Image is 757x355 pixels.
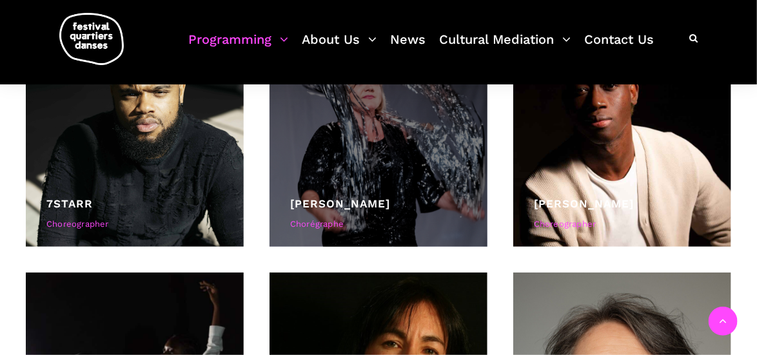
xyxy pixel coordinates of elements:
img: logo-fqd-med [59,13,124,65]
div: Chorégraphe [290,218,467,231]
a: Programming [188,28,288,66]
a: [PERSON_NAME] [290,197,390,210]
div: Choreographer [534,218,711,231]
a: [PERSON_NAME] [534,197,634,210]
a: About Us [302,28,377,66]
a: Cultural Mediation [439,28,571,66]
div: Choreographer [46,218,223,231]
a: 7starr [46,197,93,210]
a: Contact Us [584,28,654,66]
a: News [390,28,426,66]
